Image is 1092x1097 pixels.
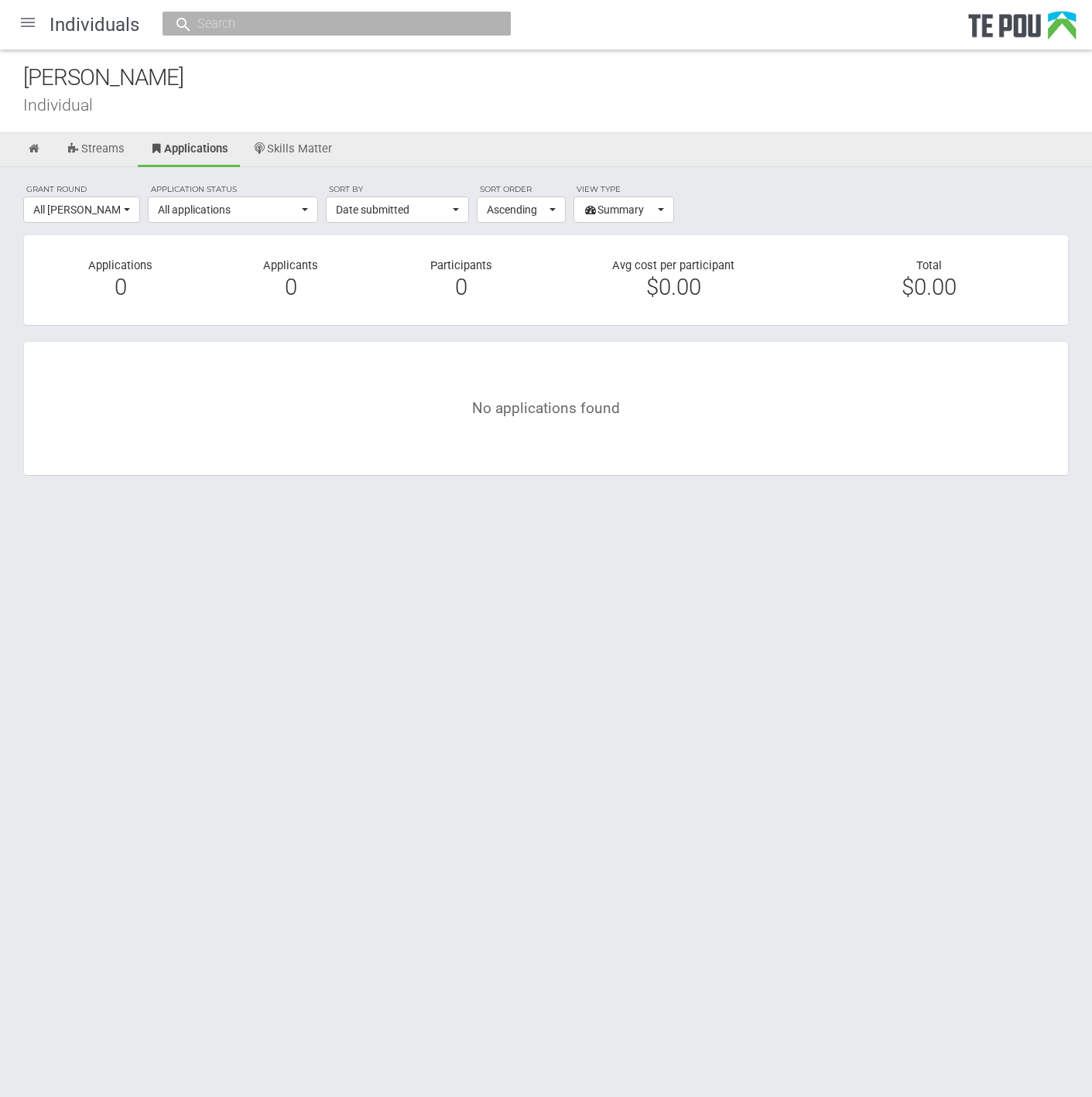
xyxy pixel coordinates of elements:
[487,202,546,217] span: Ascending
[206,258,376,302] div: Applicants
[813,280,1045,294] div: $0.00
[23,61,1092,94] div: [PERSON_NAME]
[138,133,240,167] a: Applications
[36,258,206,302] div: Applications
[477,197,566,223] button: Ascending
[241,133,344,167] a: Skills Matter
[546,258,801,302] div: Avg cost per participant
[23,97,1092,113] div: Individual
[336,202,449,217] span: Date submitted
[326,183,469,197] label: Sort by
[477,183,566,197] label: Sort order
[573,197,674,223] button: Summary
[23,183,140,197] label: Grant round
[193,15,465,32] input: Search
[55,133,136,167] a: Streams
[148,183,318,197] label: Application status
[388,280,535,294] div: 0
[148,197,318,223] button: All applications
[158,202,298,217] span: All applications
[557,280,789,294] div: $0.00
[47,280,194,294] div: 0
[33,202,120,217] span: All [PERSON_NAME]
[326,197,469,223] button: Date submitted
[573,183,674,197] label: View type
[584,202,654,217] span: Summary
[217,280,365,294] div: 0
[376,258,546,302] div: Participants
[801,258,1056,295] div: Total
[23,197,140,223] button: All [PERSON_NAME]
[82,400,1010,416] div: No applications found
